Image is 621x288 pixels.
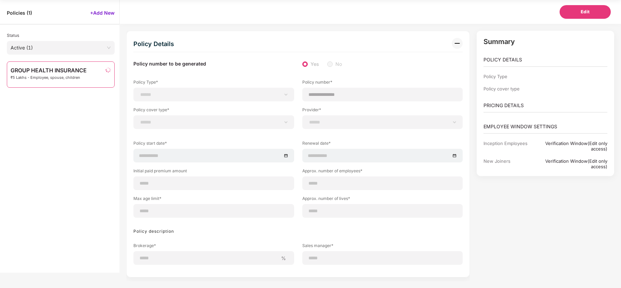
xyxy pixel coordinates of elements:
[133,107,294,115] label: Policy cover type*
[302,140,463,149] label: Renewal date*
[302,168,463,176] label: Approx. number of employees*
[90,10,115,16] span: +Add New
[302,196,463,204] label: Approx. number of lives*
[535,158,607,169] div: Verification Window(Edit only access)
[7,33,19,38] span: Status
[302,107,463,115] label: Provider*
[133,168,294,176] label: Initial paid premium amount
[483,102,607,109] p: PRICING DETAILS
[7,10,32,16] span: Policies ( 1 )
[483,56,607,63] p: POLICY DETAILS
[133,196,294,204] label: Max age limit*
[133,79,294,88] label: Policy Type*
[302,79,463,88] label: Policy number*
[11,43,111,53] span: Active (1)
[581,9,590,15] span: Edit
[133,229,174,234] label: Policy description
[483,38,607,46] p: Summary
[535,141,607,152] div: Verification Window(Edit only access)
[133,60,206,68] label: Policy number to be generated
[308,60,322,68] span: Yes
[333,60,345,68] span: No
[302,243,463,251] label: Sales manager*
[483,141,535,152] div: Inception Employees
[483,86,535,91] div: Policy cover type
[133,243,294,251] label: Brokerage*
[483,123,607,130] p: EMPLOYEE WINDOW SETTINGS
[560,5,611,19] button: Edit
[11,75,87,80] span: ₹5 Lakhs - Employee, spouse, children
[278,255,289,261] span: %
[133,38,174,50] div: Policy Details
[133,140,294,149] label: Policy start date*
[11,67,87,73] span: GROUP HEALTH INSURANCE
[452,38,463,49] img: svg+xml;base64,PHN2ZyB3aWR0aD0iMzIiIGhlaWdodD0iMzIiIHZpZXdCb3g9IjAgMCAzMiAzMiIgZmlsbD0ibm9uZSIgeG...
[483,74,535,79] div: Policy Type
[483,158,535,169] div: New Joiners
